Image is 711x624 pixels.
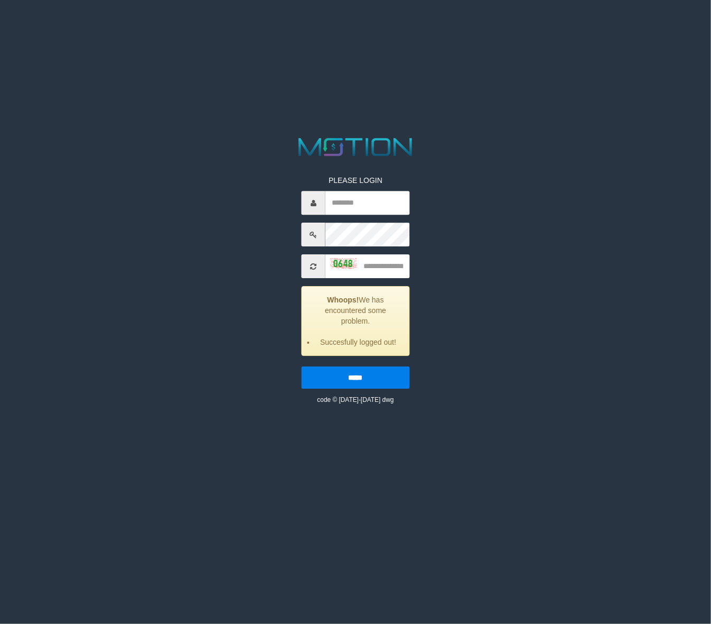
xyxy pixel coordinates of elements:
[331,258,357,269] img: captcha
[302,287,409,356] div: We has encountered some problem.
[315,337,401,348] li: Succesfully logged out!
[302,176,409,186] p: PLEASE LOGIN
[327,296,359,305] strong: Whoops!
[317,397,394,404] small: code © [DATE]-[DATE] dwg
[293,135,418,159] img: MOTION_logo.png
